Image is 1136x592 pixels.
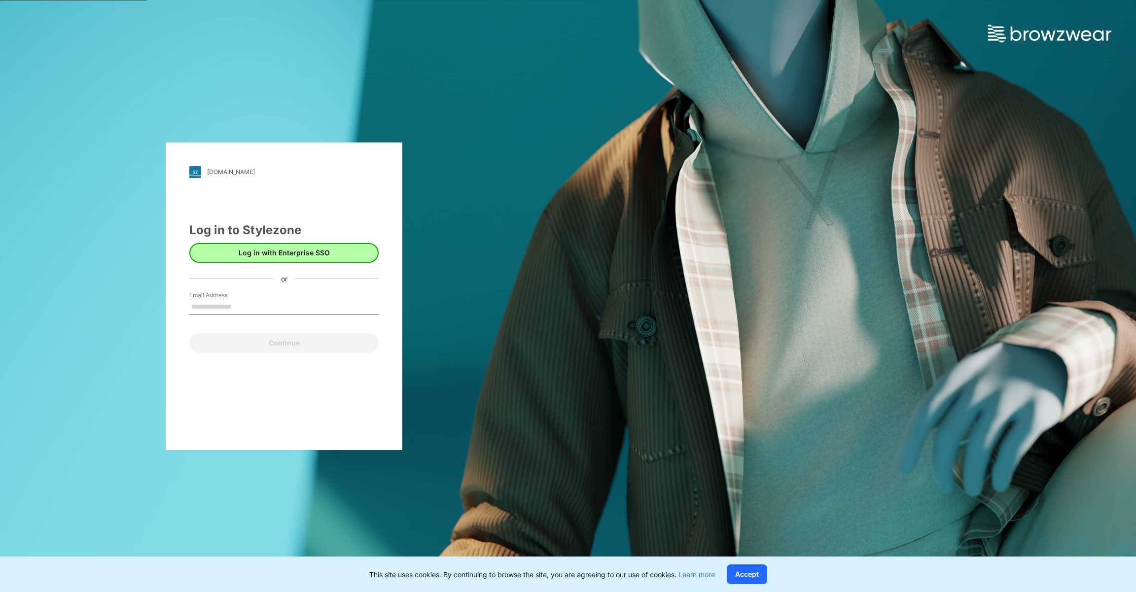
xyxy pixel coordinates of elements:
div: Log in to Stylezone [189,221,379,239]
p: This site uses cookies. By continuing to browse the site, you are agreeing to our use of cookies. [369,569,715,580]
div: [DOMAIN_NAME] [207,168,255,175]
img: browzwear-logo.e42bd6dac1945053ebaf764b6aa21510.svg [988,25,1111,42]
div: or [273,274,295,284]
a: [DOMAIN_NAME] [189,166,379,178]
button: Log in with Enterprise SSO [189,243,379,263]
label: Email Address [189,291,258,300]
button: Accept [727,564,767,584]
img: stylezone-logo.562084cfcfab977791bfbf7441f1a819.svg [189,166,201,178]
a: Learn more [678,570,715,579]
